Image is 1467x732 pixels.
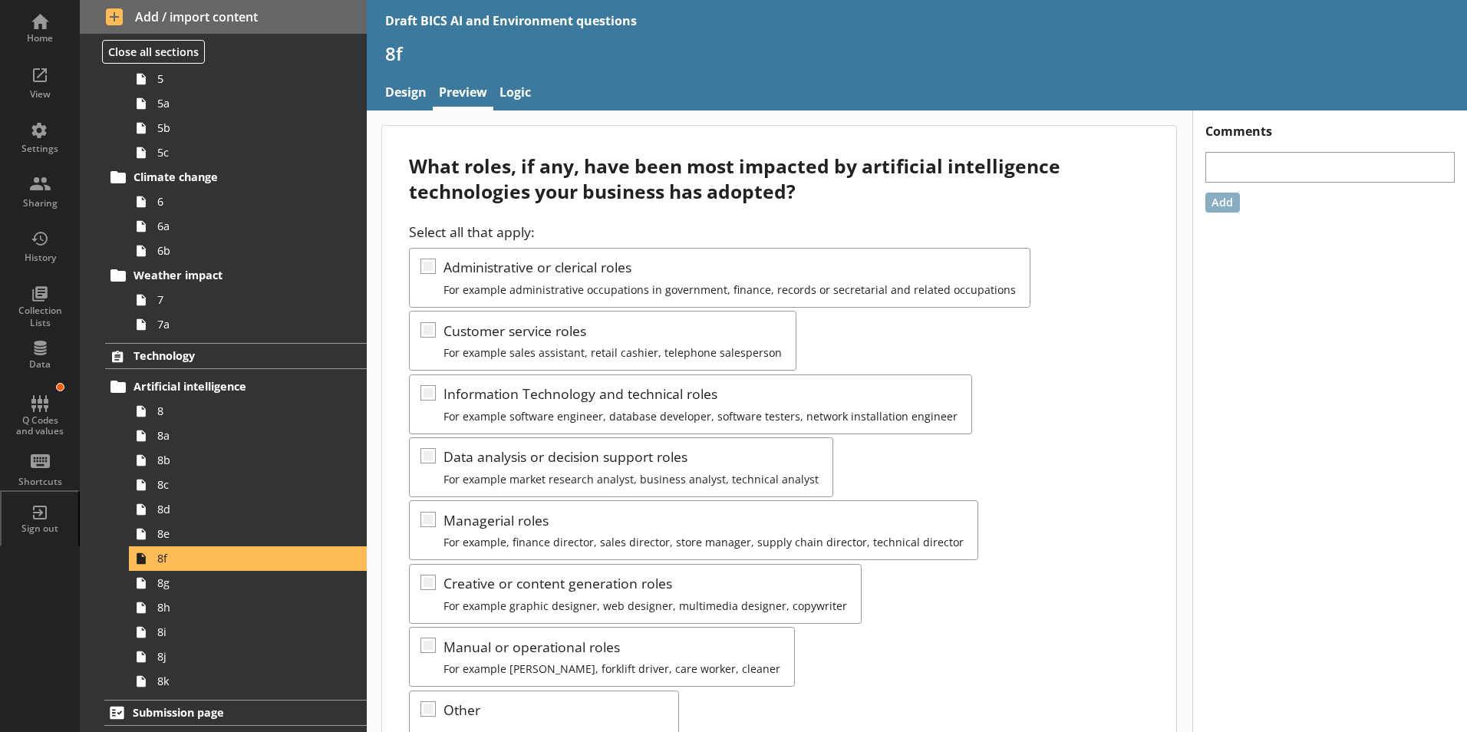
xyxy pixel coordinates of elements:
span: 8c [157,477,328,492]
span: Climate change [134,170,321,184]
span: 8g [157,575,328,590]
span: 6 [157,194,328,209]
span: 8a [157,428,328,443]
span: 5b [157,120,328,135]
span: 6a [157,219,328,233]
li: Weather impact77a [112,263,367,337]
span: 8b [157,453,328,467]
span: 8e [157,526,328,541]
a: 8g [129,571,367,595]
div: Sign out [13,523,67,535]
a: 8d [129,497,367,522]
span: 5a [157,96,328,110]
a: 5 [129,67,367,91]
span: 8f [157,551,328,565]
a: Climate change [105,165,367,190]
a: 8e [129,522,367,546]
a: Artificial intelligence [105,374,367,399]
span: Add / import content [106,8,341,25]
li: Artificial intelligence88a8b8c8d8e8f8g8h8i8j8k [112,374,367,694]
span: 7a [157,317,328,331]
a: 5b [129,116,367,140]
a: 8j [129,645,367,669]
li: Net-zero carbon emissions455a5b5c [112,18,367,165]
button: Close all sections [102,40,205,64]
div: What roles, if any, have been most impacted by artificial intelligence technologies your business... [409,153,1149,204]
div: Q Codes and values [13,415,67,437]
a: 8k [129,669,367,694]
a: 5c [129,140,367,165]
span: 8j [157,649,328,664]
span: 5c [157,145,328,160]
a: 6a [129,214,367,239]
div: Draft BICS AI and Environment questions [385,12,637,29]
a: 8b [129,448,367,473]
a: 6 [129,190,367,214]
div: Collection Lists [13,305,67,328]
a: 7a [129,312,367,337]
span: Technology [134,348,321,363]
span: 8h [157,600,328,615]
a: 8c [129,473,367,497]
a: Technology [105,343,367,369]
span: 7 [157,292,328,307]
a: Submission page [104,700,367,726]
span: 5 [157,71,328,86]
a: 8h [129,595,367,620]
div: Home [13,32,67,45]
a: Preview [433,77,493,110]
a: 8i [129,620,367,645]
span: 8k [157,674,328,688]
h1: 8f [385,41,1449,65]
div: History [13,252,67,264]
li: TechnologyArtificial intelligence88a8b8c8d8e8f8g8h8i8j8k [80,343,367,694]
li: Climate change66a6b [112,165,367,263]
a: 7 [129,288,367,312]
span: 8i [157,625,328,639]
span: Submission page [133,705,321,720]
a: Weather impact [105,263,367,288]
a: Logic [493,77,537,110]
a: Design [379,77,433,110]
a: 6b [129,239,367,263]
span: 6b [157,243,328,258]
a: 8 [129,399,367,424]
div: View [13,88,67,101]
span: Weather impact [134,268,321,282]
a: 8a [129,424,367,448]
a: 5a [129,91,367,116]
a: 8f [129,546,367,571]
div: Settings [13,143,67,155]
div: Data [13,358,67,371]
div: Shortcuts [13,476,67,488]
span: 8d [157,502,328,516]
span: Artificial intelligence [134,379,321,394]
span: 8 [157,404,328,418]
div: Sharing [13,197,67,209]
